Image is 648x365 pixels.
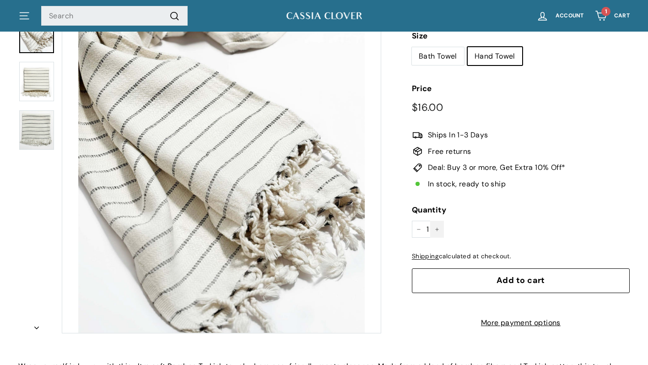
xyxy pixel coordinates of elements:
img: Nuri Bamboo Turkish Towel [19,62,54,101]
span: Account [556,13,584,19]
button: Add to cart [412,268,630,293]
input: Search [41,6,188,26]
a: Shipping [412,252,439,260]
span: Ships In 1-3 Days [428,129,488,141]
div: calculated at checkout. [412,251,630,261]
span: In stock, ready to ship [428,178,506,190]
button: Next [18,317,55,333]
a: Account [531,2,589,29]
label: Price [412,82,630,95]
span: Free returns [428,146,471,158]
a: Cart [589,2,635,29]
span: Deal: Buy 3 or more, Get Extra 10% Off* [428,162,566,174]
span: Add to cart [497,275,545,286]
button: Increase item quantity by one [430,221,444,238]
label: Size [412,30,630,42]
span: 1 [605,8,607,15]
label: Bath Towel [412,47,464,65]
span: $16.00 [412,101,443,114]
img: Nuri Bamboo Turkish Towel [19,110,54,150]
a: Nuri Bamboo Turkish Towel [19,15,54,53]
input: quantity [412,221,444,238]
span: Cart [614,13,630,19]
a: More payment options [412,317,630,329]
label: Quantity [412,204,630,216]
button: Reduce item quantity by one [412,221,426,238]
label: Hand Towel [468,47,522,65]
